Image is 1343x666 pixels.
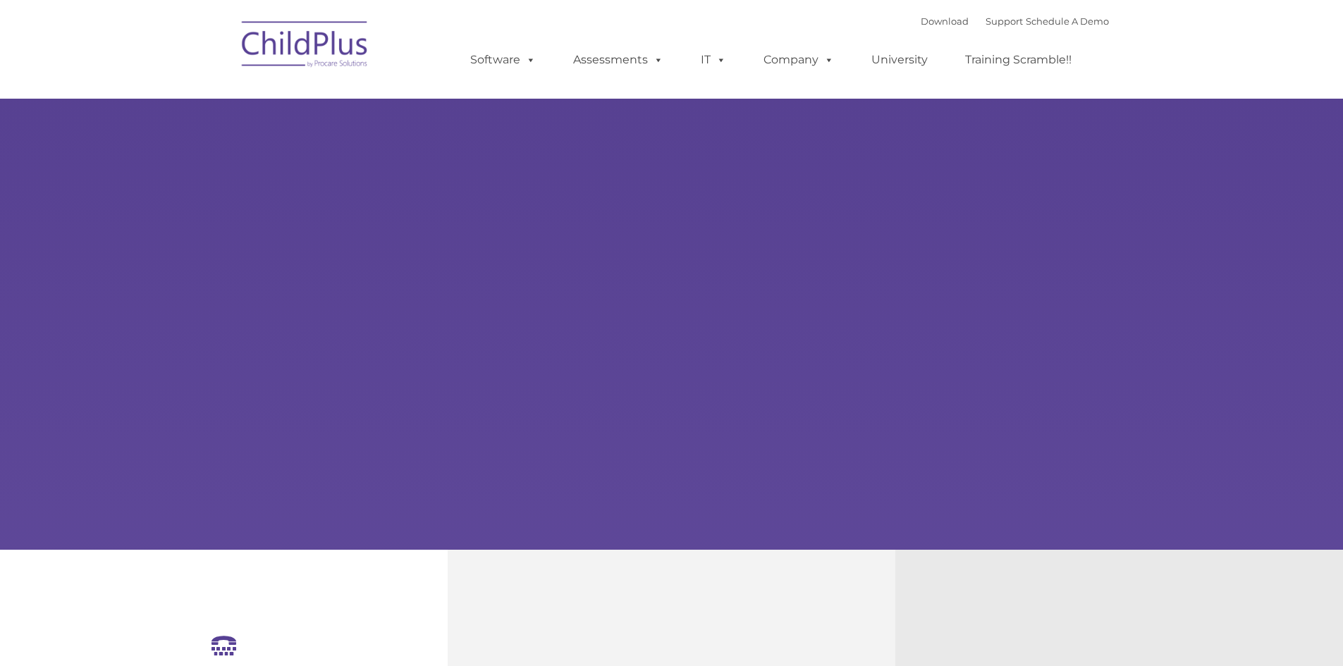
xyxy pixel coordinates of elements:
a: Software [456,46,550,74]
a: University [857,46,942,74]
a: Support [986,16,1023,27]
a: Download [921,16,969,27]
a: IT [687,46,740,74]
a: Training Scramble!! [951,46,1086,74]
img: ChildPlus by Procare Solutions [235,11,376,82]
a: Assessments [559,46,677,74]
a: Schedule A Demo [1026,16,1109,27]
a: Company [749,46,848,74]
font: | [921,16,1109,27]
